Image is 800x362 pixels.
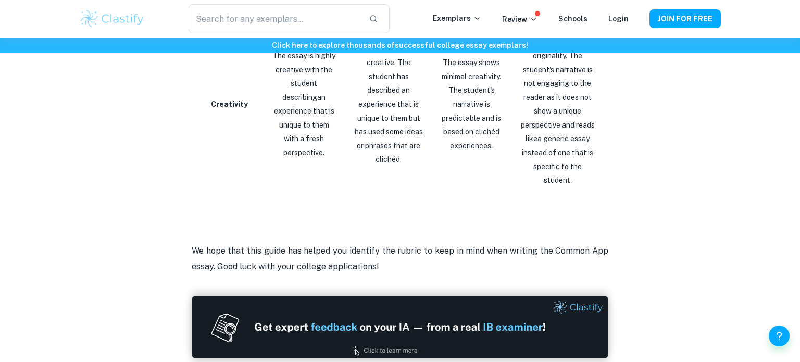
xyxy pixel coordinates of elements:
p: The essay shows minimal creativity. The student's narrative is predictable and is based on cliché... [440,56,503,153]
p: The essay lacks creativity and originality. The student's narrative is not engaging to the reader... [519,21,596,188]
a: Login [608,15,629,23]
p: The essay is highly creative with the student describing [271,49,337,160]
strong: Creativity [211,100,248,108]
p: Review [502,14,537,25]
p: We hope that this guide has helped you identify the rubric to keep in mind wh [192,243,608,275]
img: Clastify logo [79,8,145,29]
p: Exemplars [433,13,481,24]
img: Ad [192,296,608,358]
span: a generic essay instead of one that is specific to the student. [522,134,593,184]
h6: Click here to explore thousands of successful college essay exemplars ! [2,40,798,51]
p: The essay is mostly creative. The student has described an experience that is unique to them but ... [354,42,423,167]
span: an experience that is unique to them with a fresh perspective. [274,93,334,157]
a: Schools [558,15,587,23]
button: Help and Feedback [769,326,790,346]
input: Search for any exemplars... [189,4,360,33]
button: JOIN FOR FREE [649,9,721,28]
